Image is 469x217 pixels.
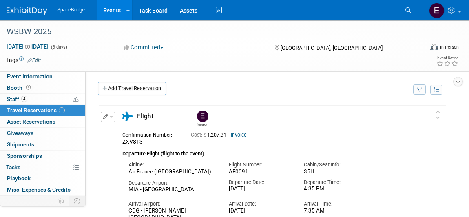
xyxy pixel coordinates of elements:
[4,24,414,39] div: WSBW 2025
[57,7,85,13] span: SpaceBridge
[27,58,41,63] a: Edit
[231,132,247,138] a: Invoice
[21,96,27,102] span: 4
[417,87,423,93] i: Filter by Traveler
[0,162,85,173] a: Tasks
[229,168,292,175] div: AF0091
[137,113,153,120] span: Flight
[0,105,85,116] a: Travel Reservations1
[304,208,367,215] div: 7:35 AM
[197,122,207,126] div: Elizabeth Gelerman
[0,173,85,184] a: Playbook
[304,186,367,193] div: 4:35 PM
[7,84,32,91] span: Booth
[59,107,65,113] span: 1
[98,82,166,95] a: Add Travel Reservation
[7,96,27,102] span: Staff
[429,3,445,18] img: Elizabeth Gelerman
[7,175,31,182] span: Playbook
[436,111,440,119] i: Click and drag to move item
[6,43,49,50] span: [DATE] [DATE]
[0,184,85,195] a: Misc. Expenses & Credits
[24,84,32,91] span: Booth not reserved yet
[50,44,67,50] span: (3 days)
[7,118,55,125] span: Asset Reservations
[191,132,207,138] span: Cost: $
[436,56,458,60] div: Event Rating
[6,164,20,170] span: Tasks
[304,179,367,186] div: Departure Time:
[430,44,438,50] img: Format-Inperson.png
[229,186,292,193] div: [DATE]
[304,161,367,168] div: Cabin/Seat Info:
[0,94,85,105] a: Staff4
[7,141,34,148] span: Shipments
[0,116,85,127] a: Asset Reservations
[55,196,69,206] td: Personalize Event Tab Strip
[122,112,133,121] i: Flight
[0,128,85,139] a: Giveaways
[0,71,85,82] a: Event Information
[7,153,42,159] span: Sponsorships
[128,179,217,187] div: Departure Airport:
[73,96,79,103] span: Potential Scheduling Conflict -- at least one attendee is tagged in another overlapping event.
[7,130,33,136] span: Giveaways
[195,111,209,126] div: Elizabeth Gelerman
[229,179,292,186] div: Departure Date:
[191,132,230,138] span: 1,207.31
[69,196,86,206] td: Toggle Event Tabs
[7,186,71,193] span: Misc. Expenses & Credits
[229,200,292,208] div: Arrival Date:
[281,45,383,51] span: [GEOGRAPHIC_DATA], [GEOGRAPHIC_DATA]
[0,82,85,93] a: Booth
[7,107,65,113] span: Travel Reservations
[122,138,143,145] span: ZXV8T3
[304,168,367,175] div: 35H
[197,111,208,122] img: Elizabeth Gelerman
[440,44,459,50] div: In-Person
[229,208,292,215] div: [DATE]
[24,43,31,50] span: to
[229,161,292,168] div: Flight Number:
[6,56,41,64] td: Tags
[128,161,217,168] div: Airline:
[304,200,367,208] div: Arrival Time:
[389,42,459,55] div: Event Format
[128,200,217,208] div: Arrival Airport:
[121,43,167,51] button: Committed
[7,73,53,80] span: Event Information
[7,7,47,15] img: ExhibitDay
[0,139,85,150] a: Shipments
[128,168,217,175] div: Air France ([GEOGRAPHIC_DATA])
[122,130,179,138] div: Confirmation Number:
[122,146,417,158] div: Departure Flight (flight to the event)
[128,186,217,193] div: MIA - [GEOGRAPHIC_DATA]
[0,151,85,162] a: Sponsorships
